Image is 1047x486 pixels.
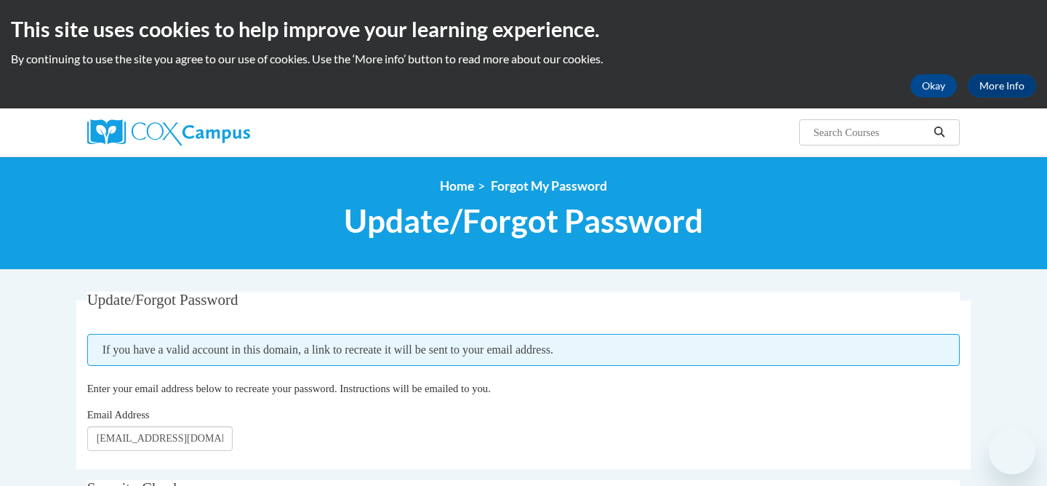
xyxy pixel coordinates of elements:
input: Search Courses [812,124,928,141]
iframe: Button to launch messaging window [989,428,1035,474]
span: Update/Forgot Password [87,291,238,308]
h2: This site uses cookies to help improve your learning experience. [11,15,1036,44]
p: By continuing to use the site you agree to our use of cookies. Use the ‘More info’ button to read... [11,51,1036,67]
span: Enter your email address below to recreate your password. Instructions will be emailed to you. [87,383,491,394]
span: Forgot My Password [491,178,607,194]
a: More Info [968,74,1036,97]
button: Okay [910,74,957,97]
img: Cox Campus [87,119,250,146]
a: Home [440,178,474,194]
button: Search [928,124,950,141]
a: Cox Campus [87,119,364,146]
span: Email Address [87,409,150,421]
input: Email [87,426,233,451]
span: If you have a valid account in this domain, a link to recreate it will be sent to your email addr... [87,334,960,366]
span: Update/Forgot Password [344,202,703,240]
